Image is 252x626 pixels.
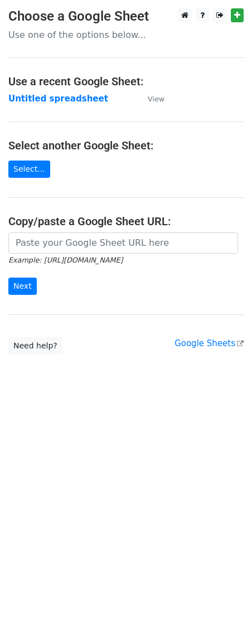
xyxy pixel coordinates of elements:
[8,215,244,228] h4: Copy/paste a Google Sheet URL:
[175,338,244,348] a: Google Sheets
[8,278,37,295] input: Next
[8,256,123,264] small: Example: [URL][DOMAIN_NAME]
[148,95,164,103] small: View
[8,75,244,88] h4: Use a recent Google Sheet:
[8,139,244,152] h4: Select another Google Sheet:
[8,29,244,41] p: Use one of the options below...
[8,232,238,254] input: Paste your Google Sheet URL here
[137,94,164,104] a: View
[8,161,50,178] a: Select...
[8,337,62,355] a: Need help?
[8,8,244,25] h3: Choose a Google Sheet
[8,94,108,104] a: Untitled spreadsheet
